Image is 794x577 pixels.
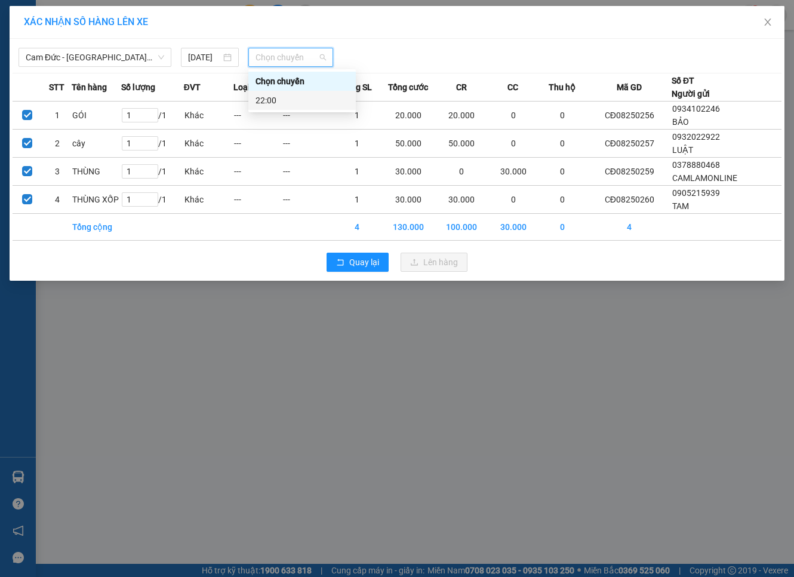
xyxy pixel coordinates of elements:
td: 3 [42,158,72,186]
td: GÓI [72,102,121,130]
td: CĐ08250259 [587,158,672,186]
div: Chọn chuyến [256,75,349,88]
td: CĐ08250257 [587,130,672,158]
span: close [763,17,773,27]
td: Khác [184,186,233,214]
td: 0 [538,158,587,186]
span: ĐT:0905000767 [5,71,44,77]
td: 1 [332,186,381,214]
span: XÁC NHẬN SỐ HÀNG LÊN XE [24,16,148,27]
span: ---------------------------------------------- [26,83,153,93]
td: --- [282,130,332,158]
span: ĐC: 275H [PERSON_NAME] [91,54,164,60]
td: THÙNG XỐP [72,186,121,214]
span: ĐC: 449 Trường Chinh Cam Đức [PERSON_NAME][GEOGRAPHIC_DATA] [5,48,77,66]
td: --- [282,158,332,186]
td: / 1 [121,158,183,186]
td: Khác [184,158,233,186]
td: --- [282,102,332,130]
td: 0 [488,130,538,158]
td: cây [72,130,121,158]
td: --- [233,158,283,186]
span: Thu hộ [549,81,576,94]
td: CĐ08250260 [587,186,672,214]
span: BẢO [672,117,689,127]
input: 13/08/2025 [188,51,221,64]
span: CR [456,81,467,94]
td: 1 [332,130,381,158]
td: 4 [42,186,72,214]
button: Close [751,6,784,39]
td: 20.000 [381,102,435,130]
span: VP Nhận: [PERSON_NAME] [91,39,164,45]
span: CC [507,81,518,94]
td: / 1 [121,130,183,158]
strong: [PERSON_NAME] [70,14,142,26]
td: 0 [538,102,587,130]
span: Loại hàng [233,81,271,94]
td: 0 [538,186,587,214]
td: 100.000 [435,214,488,241]
td: THÙNG [72,158,121,186]
span: 0905215939 [672,188,720,198]
span: ĐVT [184,81,201,94]
td: Khác [184,130,233,158]
td: 1 [332,158,381,186]
td: / 1 [121,186,183,214]
button: uploadLên hàng [401,253,467,272]
td: 0 [488,102,538,130]
td: 30.000 [488,158,538,186]
span: ĐT: 02839204577, 02839201727, 02839204577 [91,68,174,80]
td: 2 [42,130,72,158]
td: 50.000 [435,130,488,158]
div: 22:00 [256,94,349,107]
span: Số lượng [121,81,155,94]
td: 30.000 [435,186,488,214]
span: rollback [336,258,344,268]
td: 30.000 [381,186,435,214]
span: Quay lại [349,256,379,269]
td: 1 [42,102,72,130]
td: 4 [587,214,672,241]
td: 1 [332,102,381,130]
td: CĐ08250256 [587,102,672,130]
td: --- [233,186,283,214]
span: Cam Đức - Sài Gòn (Hàng hóa) [26,48,164,66]
td: 0 [435,158,488,186]
button: rollbackQuay lại [327,253,389,272]
td: Khác [184,102,233,130]
td: 50.000 [381,130,435,158]
span: Tổng cước [388,81,428,94]
span: LUẬT [672,145,693,155]
div: Số ĐT Người gửi [672,74,710,100]
td: 30.000 [488,214,538,241]
span: Mã GD [617,81,642,94]
td: --- [282,186,332,214]
span: CAMLAMONLINE [672,173,737,183]
span: VP Gửi: [PERSON_NAME] [5,39,73,45]
span: 0934102246 [672,104,720,113]
td: 20.000 [435,102,488,130]
span: Tên hàng [72,81,107,94]
div: Chọn chuyến [248,72,356,91]
td: 0 [488,186,538,214]
td: 30.000 [381,158,435,186]
span: TAM [672,201,689,211]
td: / 1 [121,102,183,130]
span: STT [49,81,64,94]
td: --- [233,102,283,130]
span: Tổng SL [341,81,372,94]
img: logo [5,5,35,35]
span: 0378880468 [672,160,720,170]
span: Chọn chuyến [256,48,327,66]
td: 0 [538,130,587,158]
td: Tổng cộng [72,214,121,241]
span: 0932022922 [672,132,720,142]
td: 130.000 [381,214,435,241]
td: 4 [332,214,381,241]
td: --- [233,130,283,158]
td: 0 [538,214,587,241]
